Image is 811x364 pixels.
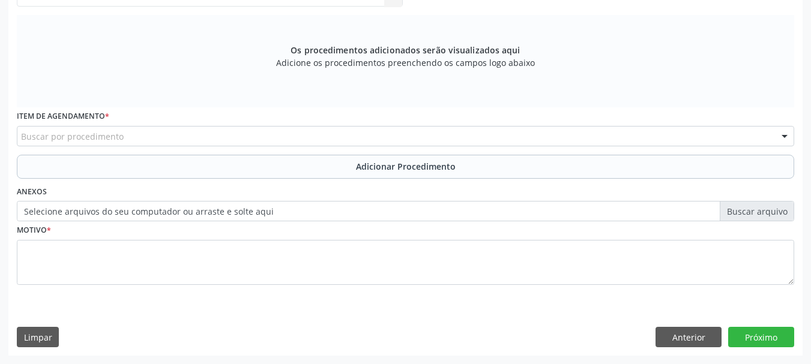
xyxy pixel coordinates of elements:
button: Próximo [728,327,794,347]
label: Anexos [17,183,47,201]
button: Adicionar Procedimento [17,155,794,179]
span: Adicionar Procedimento [356,160,456,173]
label: Motivo [17,221,51,240]
span: Buscar por procedimento [21,130,124,143]
span: Adicione os procedimentos preenchendo os campos logo abaixo [276,56,535,69]
span: Os procedimentos adicionados serão visualizados aqui [291,44,520,56]
button: Anterior [656,327,722,347]
label: Item de agendamento [17,107,109,126]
